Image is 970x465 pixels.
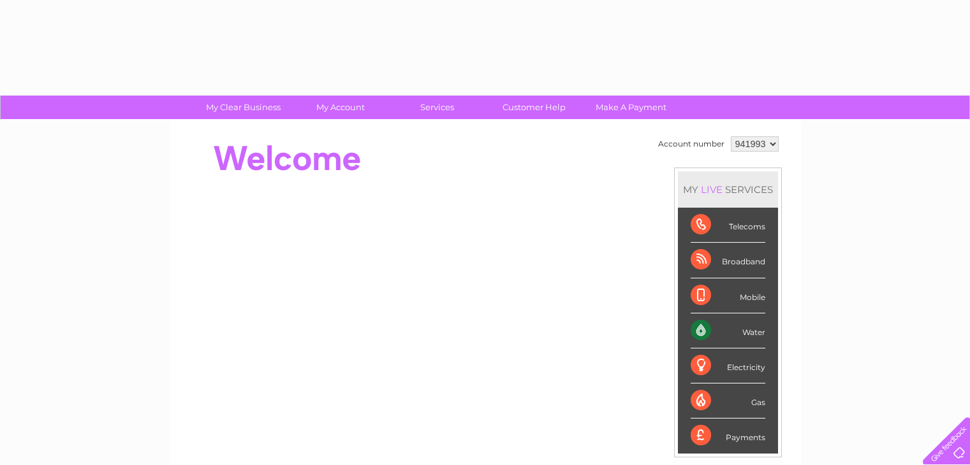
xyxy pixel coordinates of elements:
[481,96,587,119] a: Customer Help
[691,383,765,418] div: Gas
[678,171,778,208] div: MY SERVICES
[691,313,765,348] div: Water
[691,243,765,278] div: Broadband
[691,418,765,453] div: Payments
[691,208,765,243] div: Telecoms
[578,96,684,119] a: Make A Payment
[385,96,490,119] a: Services
[691,348,765,383] div: Electricity
[288,96,393,119] a: My Account
[698,183,725,196] div: LIVE
[191,96,296,119] a: My Clear Business
[691,278,765,313] div: Mobile
[655,133,728,155] td: Account number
